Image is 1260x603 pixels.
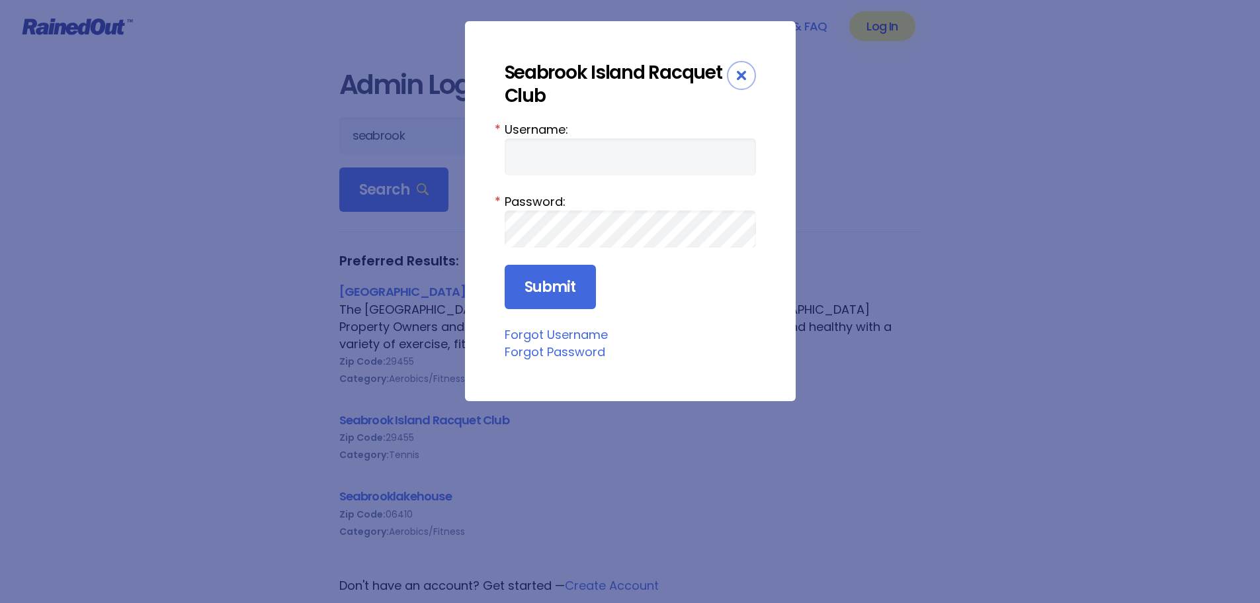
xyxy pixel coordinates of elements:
label: Username: [505,120,756,138]
a: Forgot Username [505,326,608,343]
div: Seabrook Island Racquet Club [505,61,727,107]
a: Forgot Password [505,344,605,360]
div: Close [727,61,756,90]
input: Submit [505,265,596,310]
label: Password: [505,193,756,210]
